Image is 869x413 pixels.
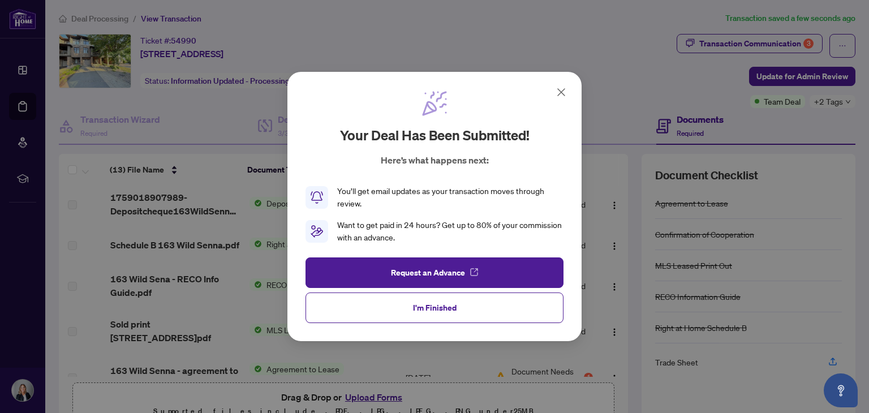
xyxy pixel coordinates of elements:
p: Here’s what happens next: [381,153,489,167]
span: Request an Advance [391,264,465,282]
button: I'm Finished [306,292,563,323]
div: You’ll get email updates as your transaction moves through review. [337,185,563,210]
h2: Your deal has been submitted! [340,126,530,144]
button: Open asap [824,373,858,407]
span: I'm Finished [413,299,457,317]
button: Request an Advance [306,257,563,288]
div: Want to get paid in 24 hours? Get up to 80% of your commission with an advance. [337,219,563,244]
